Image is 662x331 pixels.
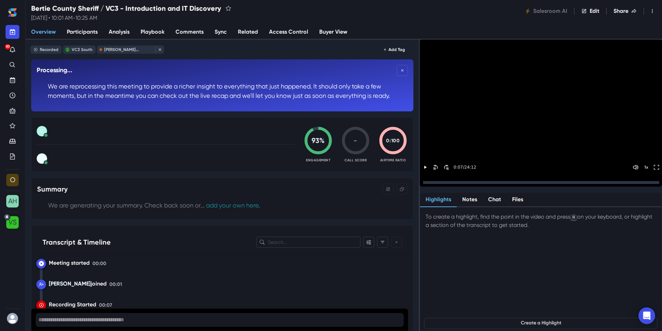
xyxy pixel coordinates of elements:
[37,67,72,74] h2: Processing...
[40,47,59,52] div: Recorded
[31,28,56,36] span: Overview
[6,195,19,207] div: AE HQ
[377,237,388,248] button: Filter
[37,185,68,193] h3: Summary
[391,237,402,248] button: Reset Filters
[431,163,440,171] button: Skip Back 30 Seconds
[6,119,19,133] a: Favorites
[519,4,573,18] button: Salesroom AI
[36,259,46,269] div: Recording was disabled
[48,202,260,209] span: We are generating your summary. Check back soon or... .
[206,202,259,209] a: add your own here
[263,25,314,40] a: Access Control
[209,25,232,40] a: Sync
[396,184,408,195] button: Copy Summary
[422,181,659,184] div: Recording was disabled
[6,174,19,186] div: Organization
[452,164,476,170] p: 0:07 / 24:12
[632,163,640,171] button: Mute
[49,280,91,287] span: [PERSON_NAME]
[363,237,374,248] button: Filter
[570,214,577,221] kbd: H
[638,307,655,324] div: Open Intercom Messenger
[457,193,483,207] button: Notes
[6,25,19,39] button: New meeting
[345,158,367,163] p: Call Score
[644,165,648,170] p: 1 x
[306,158,330,163] p: Engagement
[65,48,70,51] div: VC3 South
[36,280,46,289] div: Recording was disabled
[319,28,347,36] span: Buyer View
[49,260,90,266] span: Meeting started
[6,89,19,103] a: Recent
[507,193,529,207] button: Files
[31,14,232,22] p: [DATE] • 10:01 AM - 10:25 AM
[421,163,429,171] button: Play
[6,45,10,48] p: 50
[43,238,111,246] h3: Transcript & Timeline
[381,45,408,54] button: Add Tag
[40,129,44,134] div: Caller
[433,167,436,171] div: 15
[6,104,19,118] a: Bots
[109,28,129,36] span: Analysis
[608,4,642,18] button: Share
[378,137,408,144] div: 0:100
[36,300,46,310] div: Jump to time
[92,260,106,267] p: 00:00
[232,25,263,40] a: Related
[397,65,408,76] button: Dismiss
[141,28,164,36] span: Playbook
[304,135,333,146] div: 93%
[257,237,360,248] input: Search the transcription
[446,167,449,171] div: 15
[49,280,107,287] span: joined
[170,25,209,40] a: Comments
[6,43,19,57] button: Notifications
[8,198,17,204] div: AE HQ
[442,163,450,171] button: Skip Forward 30 Seconds
[155,46,162,53] button: close
[380,158,406,163] p: Airtime Ratio
[652,163,661,171] button: Toggle FullScreen
[6,6,19,19] a: Home
[424,318,657,329] button: Create a Highlight
[426,213,656,229] p: To create a highlight, find the point in the video and press on your keyboard, or highlight a sec...
[48,82,408,100] p: We are reprocessing this meeting to provide a richer insight to everything that just happened. It...
[9,219,17,226] div: VC3 South
[6,312,20,325] button: User menu
[67,28,98,36] span: Participants
[49,301,96,308] span: Recording Started
[6,150,19,164] a: Your Plans
[72,47,92,52] div: VC3 South
[31,4,221,12] h2: Bertie County Sheriff / VC3 - Introduction and IT Discovery
[642,163,650,171] button: Change speed
[6,58,19,72] a: Search
[10,177,15,183] div: Organization
[354,136,357,145] span: -
[383,184,394,195] button: Edit
[420,193,457,207] button: Highlights
[6,74,19,87] a: Upcoming
[576,4,605,18] button: Edit
[109,281,122,288] p: 00:01
[104,47,153,52] div: [PERSON_NAME][DOMAIN_NAME]
[483,193,507,207] button: Chat
[6,216,19,229] div: VC3 South
[6,135,19,148] a: Waiting Room
[224,4,232,12] button: favorite this meeting
[39,156,45,161] div: John Gentry
[645,4,659,18] button: Toggle Menu
[99,302,112,309] p: 00:07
